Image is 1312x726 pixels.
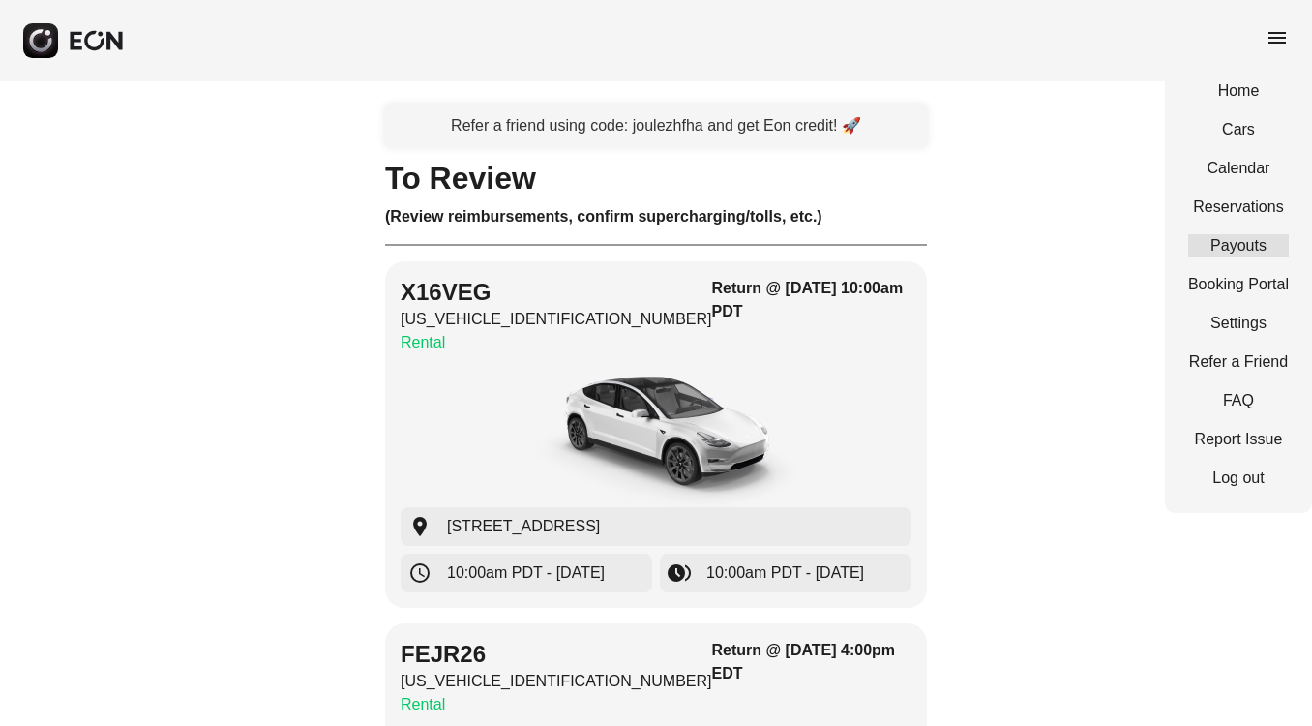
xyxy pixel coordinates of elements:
[1188,389,1289,412] a: FAQ
[401,639,712,670] h2: FEJR26
[1188,157,1289,180] a: Calendar
[408,561,432,585] span: schedule
[511,362,801,507] img: car
[1188,273,1289,296] a: Booking Portal
[447,561,605,585] span: 10:00am PDT - [DATE]
[401,277,712,308] h2: X16VEG
[706,561,864,585] span: 10:00am PDT - [DATE]
[401,670,712,693] p: [US_VEHICLE_IDENTIFICATION_NUMBER]
[1188,196,1289,219] a: Reservations
[668,561,691,585] span: browse_gallery
[712,277,911,323] h3: Return @ [DATE] 10:00am PDT
[1188,234,1289,257] a: Payouts
[1188,350,1289,374] a: Refer a Friend
[385,205,927,228] h3: (Review reimbursements, confirm supercharging/tolls, etc.)
[447,515,600,538] span: [STREET_ADDRESS]
[385,166,927,190] h1: To Review
[1188,467,1289,490] a: Log out
[1188,118,1289,141] a: Cars
[1266,26,1289,49] span: menu
[385,105,927,147] a: Refer a friend using code: joulezhfha and get Eon credit! 🚀
[712,639,911,685] h3: Return @ [DATE] 4:00pm EDT
[385,261,927,608] button: X16VEG[US_VEHICLE_IDENTIFICATION_NUMBER]RentalReturn @ [DATE] 10:00am PDTcar[STREET_ADDRESS]10:00...
[1188,312,1289,335] a: Settings
[401,331,712,354] p: Rental
[401,308,712,331] p: [US_VEHICLE_IDENTIFICATION_NUMBER]
[1188,428,1289,451] a: Report Issue
[408,515,432,538] span: location_on
[401,693,712,716] p: Rental
[1188,79,1289,103] a: Home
